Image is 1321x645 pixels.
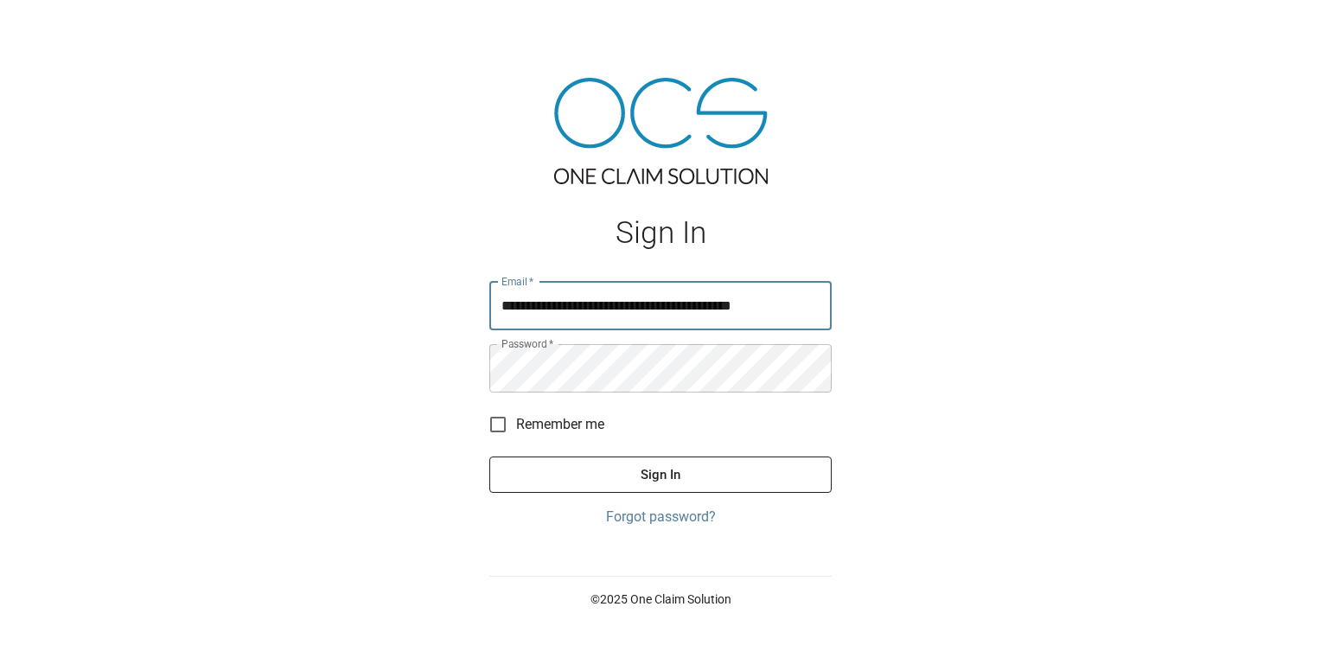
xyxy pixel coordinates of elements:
p: © 2025 One Claim Solution [489,591,832,608]
a: Forgot password? [489,507,832,527]
label: Email [501,274,534,289]
label: Password [501,336,553,351]
span: Remember me [516,414,604,435]
img: ocs-logo-tra.png [554,78,768,184]
img: ocs-logo-white-transparent.png [21,10,90,45]
button: Sign In [489,457,832,493]
h1: Sign In [489,215,832,251]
